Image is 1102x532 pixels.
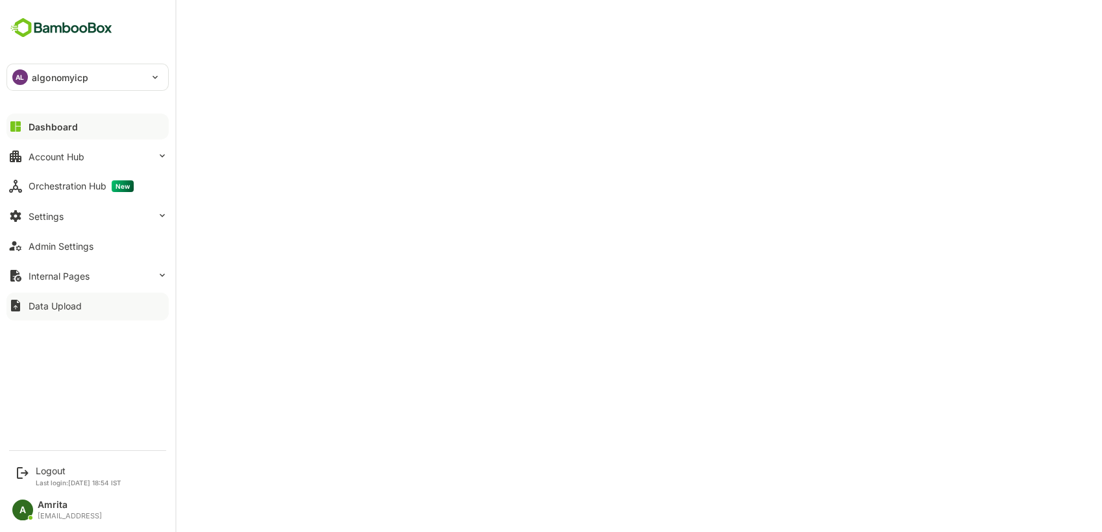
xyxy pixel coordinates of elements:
[6,143,169,169] button: Account Hub
[29,180,134,192] div: Orchestration Hub
[29,271,90,282] div: Internal Pages
[112,180,134,192] span: New
[12,500,33,520] div: A
[6,233,169,259] button: Admin Settings
[36,479,121,487] p: Last login: [DATE] 18:54 IST
[12,69,28,85] div: AL
[29,241,93,252] div: Admin Settings
[29,121,78,132] div: Dashboard
[6,293,169,319] button: Data Upload
[29,151,84,162] div: Account Hub
[6,16,116,40] img: BambooboxFullLogoMark.5f36c76dfaba33ec1ec1367b70bb1252.svg
[6,203,169,229] button: Settings
[6,263,169,289] button: Internal Pages
[7,64,168,90] div: ALalgonomyicp
[6,173,169,199] button: Orchestration HubNew
[29,300,82,311] div: Data Upload
[29,211,64,222] div: Settings
[38,500,102,511] div: Amrita
[36,465,121,476] div: Logout
[38,512,102,520] div: [EMAIL_ADDRESS]
[32,71,88,84] p: algonomyicp
[6,114,169,139] button: Dashboard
